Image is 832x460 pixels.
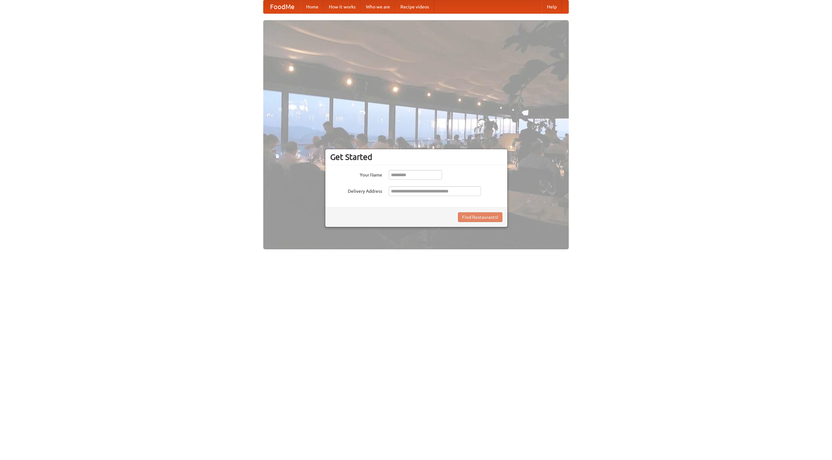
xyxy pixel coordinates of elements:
label: Delivery Address [330,186,382,194]
h3: Get Started [330,152,502,162]
a: Recipe videos [395,0,434,13]
a: FoodMe [264,0,301,13]
a: Home [301,0,324,13]
button: Find Restaurants! [458,212,502,222]
a: Help [542,0,562,13]
a: Who we are [361,0,395,13]
a: How it works [324,0,361,13]
label: Your Name [330,170,382,178]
